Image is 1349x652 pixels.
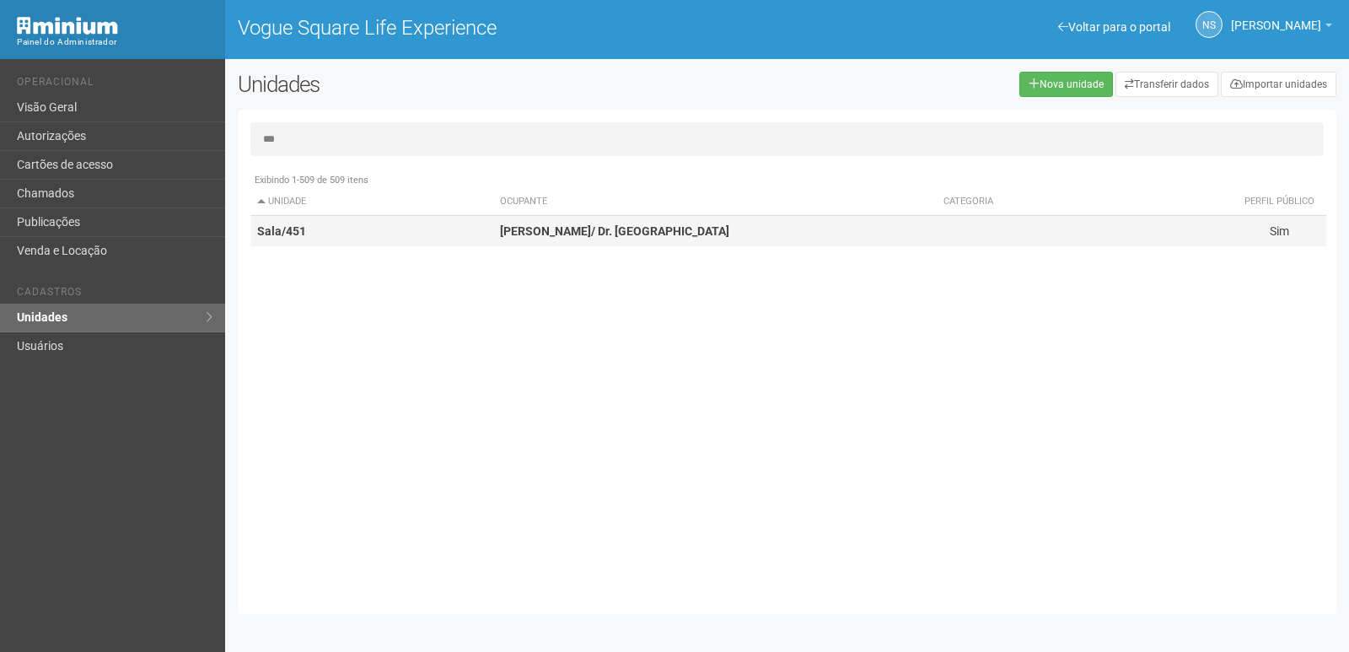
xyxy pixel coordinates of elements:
[1115,72,1218,97] a: Transferir dados
[17,76,212,94] li: Operacional
[17,286,212,304] li: Cadastros
[1196,11,1223,38] a: NS
[250,188,493,216] th: Unidade: activate to sort column descending
[1221,72,1336,97] a: Importar unidades
[937,188,1232,216] th: Categoria: activate to sort column ascending
[1231,3,1321,32] span: Nicolle Silva
[1231,21,1332,35] a: [PERSON_NAME]
[257,224,306,238] strong: Sala/451
[500,224,729,238] strong: [PERSON_NAME]/ Dr. [GEOGRAPHIC_DATA]
[238,72,681,97] h2: Unidades
[1019,72,1113,97] a: Nova unidade
[17,17,118,35] img: Minium
[493,188,937,216] th: Ocupante: activate to sort column ascending
[1270,224,1289,238] span: Sim
[250,173,1326,188] div: Exibindo 1-509 de 509 itens
[238,17,775,39] h1: Vogue Square Life Experience
[17,35,212,50] div: Painel do Administrador
[1058,20,1170,34] a: Voltar para o portal
[1232,188,1326,216] th: Perfil público: activate to sort column ascending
